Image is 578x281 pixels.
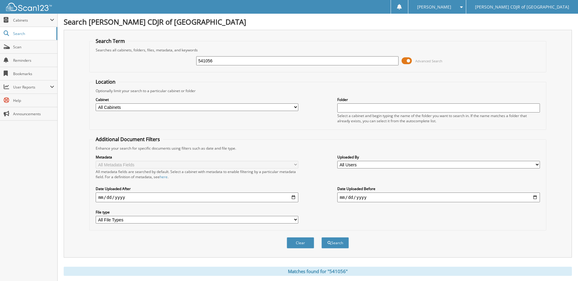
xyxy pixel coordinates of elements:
span: Reminders [13,58,54,63]
span: [PERSON_NAME] CDJR of [GEOGRAPHIC_DATA] [475,5,569,9]
button: Search [321,237,349,248]
label: Uploaded By [337,154,540,160]
div: Select a cabinet and begin typing the name of the folder you want to search in. If the name match... [337,113,540,123]
span: Cabinets [13,18,50,23]
input: end [337,193,540,202]
span: Announcements [13,111,54,116]
div: Matches found for "541056" [64,267,572,276]
label: Date Uploaded Before [337,186,540,191]
label: Date Uploaded After [96,186,298,191]
span: Search [13,31,53,36]
div: Searches all cabinets, folders, files, metadata, and keywords [93,47,543,53]
span: User Reports [13,85,50,90]
span: [PERSON_NAME] [417,5,451,9]
span: Bookmarks [13,71,54,76]
span: Scan [13,44,54,50]
label: Metadata [96,154,298,160]
button: Clear [287,237,314,248]
legend: Location [93,78,119,85]
div: Optionally limit your search to a particular cabinet or folder [93,88,543,93]
label: Cabinet [96,97,298,102]
div: All metadata fields are searched by default. Select a cabinet with metadata to enable filtering b... [96,169,298,179]
legend: Additional Document Filters [93,136,163,143]
span: Help [13,98,54,103]
img: scan123-logo-white.svg [6,3,52,11]
h1: Search [PERSON_NAME] CDJR of [GEOGRAPHIC_DATA] [64,17,572,27]
span: Advanced Search [415,59,442,63]
a: here [160,174,168,179]
legend: Search Term [93,38,128,44]
label: File type [96,210,298,215]
div: Enhance your search for specific documents using filters such as date and file type. [93,146,543,151]
input: start [96,193,298,202]
label: Folder [337,97,540,102]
